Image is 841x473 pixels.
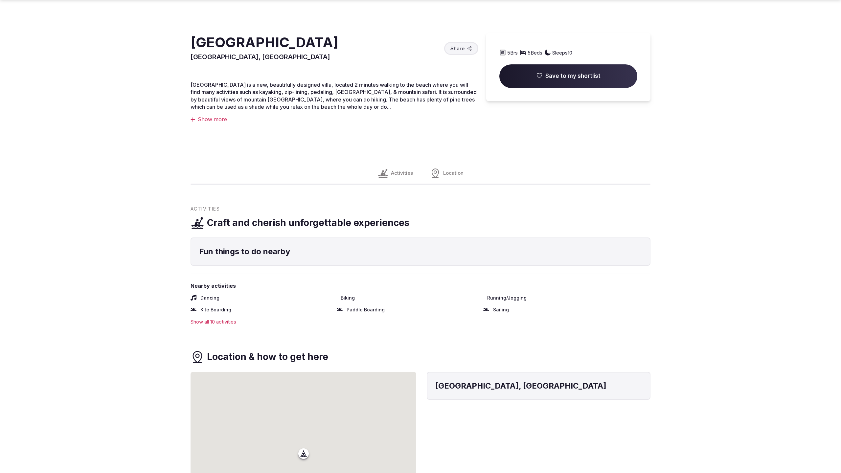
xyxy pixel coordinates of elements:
span: Sleeps 10 [552,49,572,56]
span: Location [443,169,464,176]
h4: [GEOGRAPHIC_DATA], [GEOGRAPHIC_DATA] [435,380,642,392]
div: Show all 10 activities [191,318,650,325]
span: Activities [391,169,413,176]
span: Paddle Boarding [347,306,385,313]
span: [GEOGRAPHIC_DATA], [GEOGRAPHIC_DATA] [191,53,330,61]
span: [GEOGRAPHIC_DATA] is a new, beautifully designed villa, located 2 minutes walking to the beach wh... [191,81,477,110]
button: Share [444,42,478,55]
span: Save to my shortlist [545,72,601,80]
h2: [GEOGRAPHIC_DATA] [191,33,338,52]
div: Show more [191,116,478,123]
span: Biking [341,295,355,301]
span: Running/Jogging [487,295,527,301]
span: 5 Brs [507,49,518,56]
span: Kite Boarding [200,306,231,313]
span: Share [450,45,465,52]
span: Activities [191,206,220,212]
h3: Craft and cherish unforgettable experiences [207,216,409,229]
span: Dancing [200,295,219,301]
h3: Location & how to get here [207,350,328,363]
span: Nearby activities [191,282,650,289]
span: Sailing [493,306,509,313]
span: 5 Beds [528,49,542,56]
h4: Fun things to do nearby [199,246,642,257]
